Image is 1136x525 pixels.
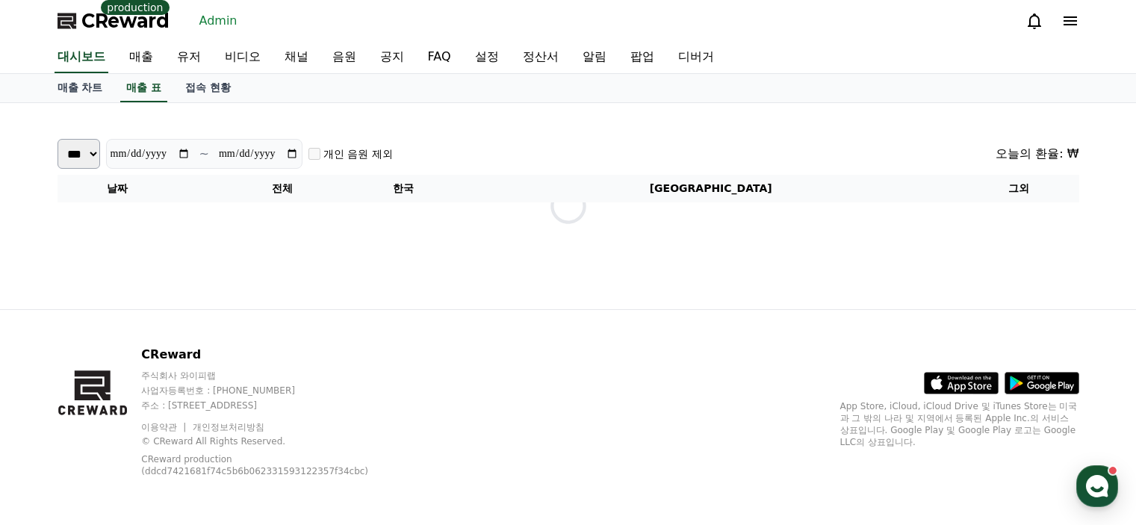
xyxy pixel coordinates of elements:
[141,385,403,397] p: 사업자등록번호 : [PHONE_NUMBER]
[511,42,571,73] a: 정산서
[58,175,179,202] th: 날짜
[464,175,958,202] th: [GEOGRAPHIC_DATA]
[173,74,243,102] a: 접속 현황
[368,42,416,73] a: 공지
[320,42,368,73] a: 음원
[222,175,343,202] th: 전체
[120,74,167,102] a: 매출 표
[141,453,380,477] p: CReward production (ddcd7421681f74c5b6b062331593122357f34cbc)
[58,9,170,33] a: CReward
[81,9,170,33] span: CReward
[141,346,403,364] p: CReward
[141,435,403,447] p: © CReward All Rights Reserved.
[141,422,188,432] a: 이용약관
[117,42,165,73] a: 매출
[141,400,403,411] p: 주소 : [STREET_ADDRESS]
[343,175,464,202] th: 한국
[193,422,264,432] a: 개인정보처리방침
[165,42,213,73] a: 유저
[463,42,511,73] a: 설정
[571,42,618,73] a: 알림
[213,42,273,73] a: 비디오
[193,9,243,33] a: Admin
[55,42,108,73] a: 대시보드
[840,400,1079,448] p: App Store, iCloud, iCloud Drive 및 iTunes Store는 미국과 그 밖의 나라 및 지역에서 등록된 Apple Inc.의 서비스 상표입니다. Goo...
[666,42,726,73] a: 디버거
[618,42,666,73] a: 팝업
[273,42,320,73] a: 채널
[958,175,1079,202] th: 그외
[141,370,403,382] p: 주식회사 와이피랩
[416,42,463,73] a: FAQ
[46,74,115,102] a: 매출 차트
